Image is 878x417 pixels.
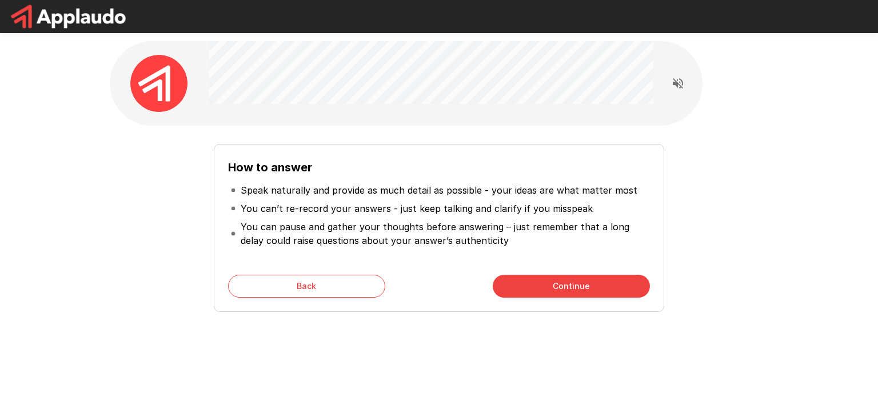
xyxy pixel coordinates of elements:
[228,161,312,174] b: How to answer
[241,202,593,215] p: You can’t re-record your answers - just keep talking and clarify if you misspeak
[667,72,689,95] button: Read questions aloud
[493,275,650,298] button: Continue
[228,275,385,298] button: Back
[241,220,648,247] p: You can pause and gather your thoughts before answering – just remember that a long delay could r...
[130,55,187,112] img: applaudo_avatar.png
[241,183,637,197] p: Speak naturally and provide as much detail as possible - your ideas are what matter most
